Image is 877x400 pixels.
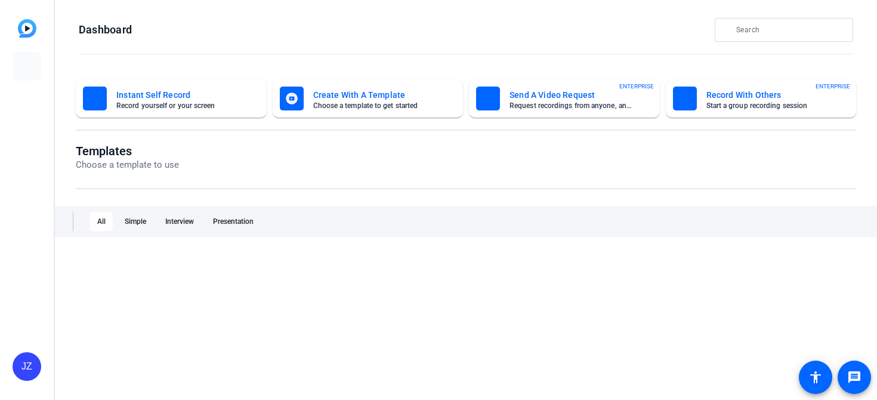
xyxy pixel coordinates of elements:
mat-card-subtitle: Request recordings from anyone, anywhere [509,102,634,109]
mat-card-title: Instant Self Record [116,88,240,102]
button: Create With A TemplateChoose a template to get started [273,79,464,118]
div: Presentation [206,212,261,231]
div: Interview [158,212,201,231]
button: Send A Video RequestRequest recordings from anyone, anywhereENTERPRISE [469,79,660,118]
div: Simple [118,212,153,231]
h1: Templates [76,144,179,158]
p: Choose a template to use [76,158,179,172]
mat-card-title: Send A Video Request [509,88,634,102]
mat-icon: accessibility [808,370,823,384]
span: ENTERPRISE [619,82,654,91]
mat-icon: message [847,370,861,384]
input: Search [736,23,844,37]
mat-card-title: Record With Others [706,88,830,102]
mat-card-title: Create With A Template [313,88,437,102]
button: Instant Self RecordRecord yourself or your screen [76,79,267,118]
mat-card-subtitle: Start a group recording session [706,102,830,109]
div: JZ [13,352,41,381]
mat-card-subtitle: Record yourself or your screen [116,102,240,109]
mat-card-subtitle: Choose a template to get started [313,102,437,109]
span: ENTERPRISE [816,82,850,91]
h1: Dashboard [79,23,132,37]
img: blue-gradient.svg [18,19,36,38]
button: Record With OthersStart a group recording sessionENTERPRISE [666,79,857,118]
div: All [90,212,113,231]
